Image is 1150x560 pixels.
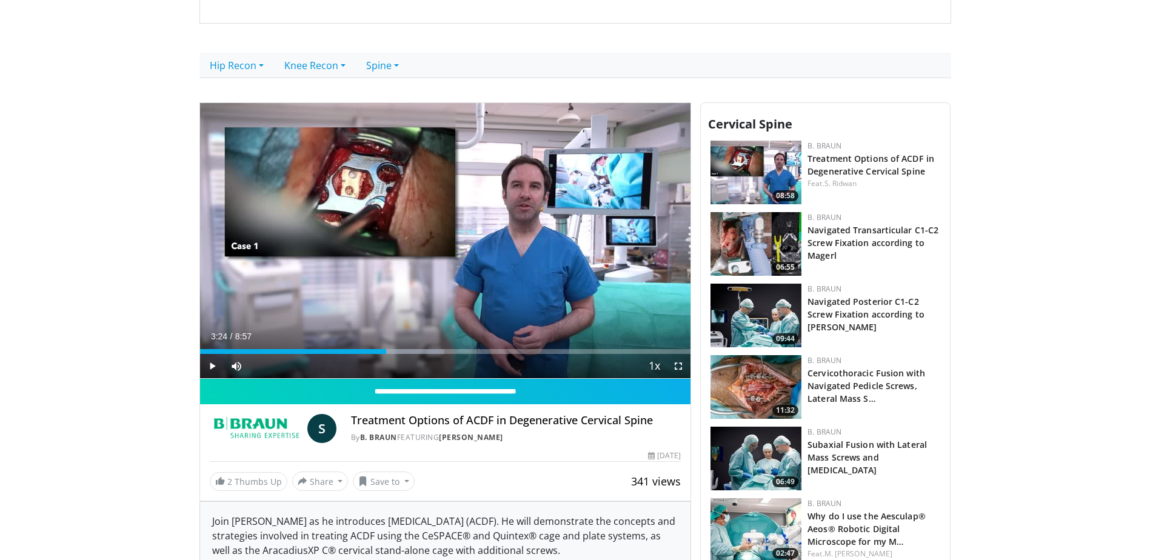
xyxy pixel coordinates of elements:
[807,153,934,177] a: Treatment Options of ACDF in Degenerative Cervical Spine
[708,116,792,132] span: Cervical Spine
[710,355,801,419] img: 48a1d132-3602-4e24-8cc1-5313d187402b.jpg.150x105_q85_crop-smart_upscale.jpg
[360,432,397,442] a: B. Braun
[356,53,409,78] a: Spine
[292,472,349,491] button: Share
[824,548,893,559] a: M. [PERSON_NAME]
[772,476,798,487] span: 06:49
[772,405,798,416] span: 11:32
[710,355,801,419] a: 11:32
[351,414,681,427] h4: Treatment Options of ACDF in Degenerative Cervical Spine
[199,53,274,78] a: Hip Recon
[210,472,287,491] a: 2 Thumbs Up
[807,498,841,508] a: B. Braun
[710,284,801,347] img: 14c2e441-0343-4af7-a441-cf6cc92191f7.jpg.150x105_q85_crop-smart_upscale.jpg
[351,432,681,443] div: By FEATURING
[807,284,841,294] a: B. Braun
[200,354,224,378] button: Play
[807,439,927,476] a: Subaxial Fusion with Lateral Mass Screws and [MEDICAL_DATA]
[210,414,303,443] img: B. Braun
[807,178,940,189] div: Feat.
[807,548,940,559] div: Feat.
[307,414,336,443] a: S
[710,141,801,204] a: 08:58
[807,224,938,261] a: Navigated Transarticular C1-C2 Screw Fixation according to Magerl
[631,474,681,488] span: 341 views
[710,141,801,204] img: 009a77ed-cfd7-46ce-89c5-e6e5196774e0.150x105_q85_crop-smart_upscale.jpg
[772,333,798,344] span: 09:44
[807,355,841,365] a: B. Braun
[772,548,798,559] span: 02:47
[772,190,798,201] span: 08:58
[224,354,249,378] button: Mute
[807,141,841,151] a: B. Braun
[807,296,924,333] a: Navigated Posterior C1-C2 Screw Fixation according to [PERSON_NAME]
[230,332,233,341] span: /
[642,354,666,378] button: Playback Rate
[807,427,841,437] a: B. Braun
[710,212,801,276] a: 06:55
[439,432,503,442] a: [PERSON_NAME]
[211,332,227,341] span: 3:24
[807,510,926,547] a: Why do I use the Aesculap® Aeos® Robotic Digital Microscope for my M…
[200,349,691,354] div: Progress Bar
[710,427,801,490] img: d7edaa70-cf86-4a85-99b9-dc038229caed.jpg.150x105_q85_crop-smart_upscale.jpg
[710,284,801,347] a: 09:44
[710,212,801,276] img: f8410e01-fc31-46c0-a1b2-4166cf12aee9.jpg.150x105_q85_crop-smart_upscale.jpg
[235,332,252,341] span: 8:57
[772,262,798,273] span: 06:55
[274,53,356,78] a: Knee Recon
[200,103,691,379] video-js: Video Player
[648,450,681,461] div: [DATE]
[807,367,925,404] a: Cervicothoracic Fusion with Navigated Pedicle Screws, Lateral Mass S…
[666,354,690,378] button: Fullscreen
[824,178,857,188] a: S. Ridwan
[807,212,841,222] a: B. Braun
[710,427,801,490] a: 06:49
[227,476,232,487] span: 2
[353,472,415,491] button: Save to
